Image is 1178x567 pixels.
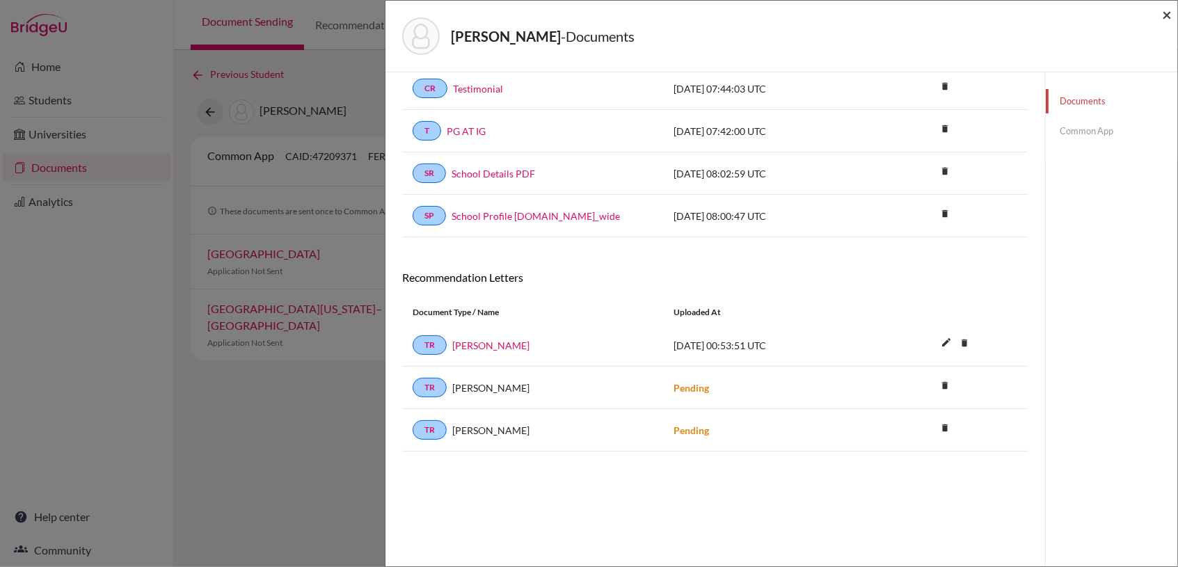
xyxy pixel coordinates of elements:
[674,340,766,351] span: [DATE] 00:53:51 UTC
[674,382,709,394] strong: Pending
[452,166,535,181] a: School Details PDF
[1162,6,1172,23] button: Close
[934,375,955,396] i: delete
[413,206,446,225] a: SP
[447,124,486,138] a: PG AT IG
[934,163,955,182] a: delete
[413,335,447,355] a: TR
[1046,119,1177,143] a: Common App
[934,333,958,354] button: edit
[934,120,955,139] a: delete
[935,331,957,353] i: edit
[934,76,955,97] i: delete
[954,333,975,353] i: delete
[413,121,441,141] a: T
[453,81,503,96] a: Testimonial
[413,163,446,183] a: SR
[934,420,955,438] a: delete
[413,79,447,98] a: CR
[452,423,530,438] span: [PERSON_NAME]
[402,271,1028,284] h6: Recommendation Letters
[663,81,872,96] div: [DATE] 07:44:03 UTC
[1162,4,1172,24] span: ×
[413,420,447,440] a: TR
[934,417,955,438] i: delete
[934,377,955,396] a: delete
[402,306,663,319] div: Document Type / Name
[934,203,955,224] i: delete
[413,378,447,397] a: TR
[452,338,530,353] a: [PERSON_NAME]
[674,424,709,436] strong: Pending
[663,209,872,223] div: [DATE] 08:00:47 UTC
[934,205,955,224] a: delete
[561,28,635,45] span: - Documents
[934,78,955,97] a: delete
[451,28,561,45] strong: [PERSON_NAME]
[663,306,872,319] div: Uploaded at
[934,118,955,139] i: delete
[452,381,530,395] span: [PERSON_NAME]
[663,166,872,181] div: [DATE] 08:02:59 UTC
[954,335,975,353] a: delete
[452,209,620,223] a: School Profile [DOMAIN_NAME]_wide
[934,161,955,182] i: delete
[663,124,872,138] div: [DATE] 07:42:00 UTC
[1046,89,1177,113] a: Documents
